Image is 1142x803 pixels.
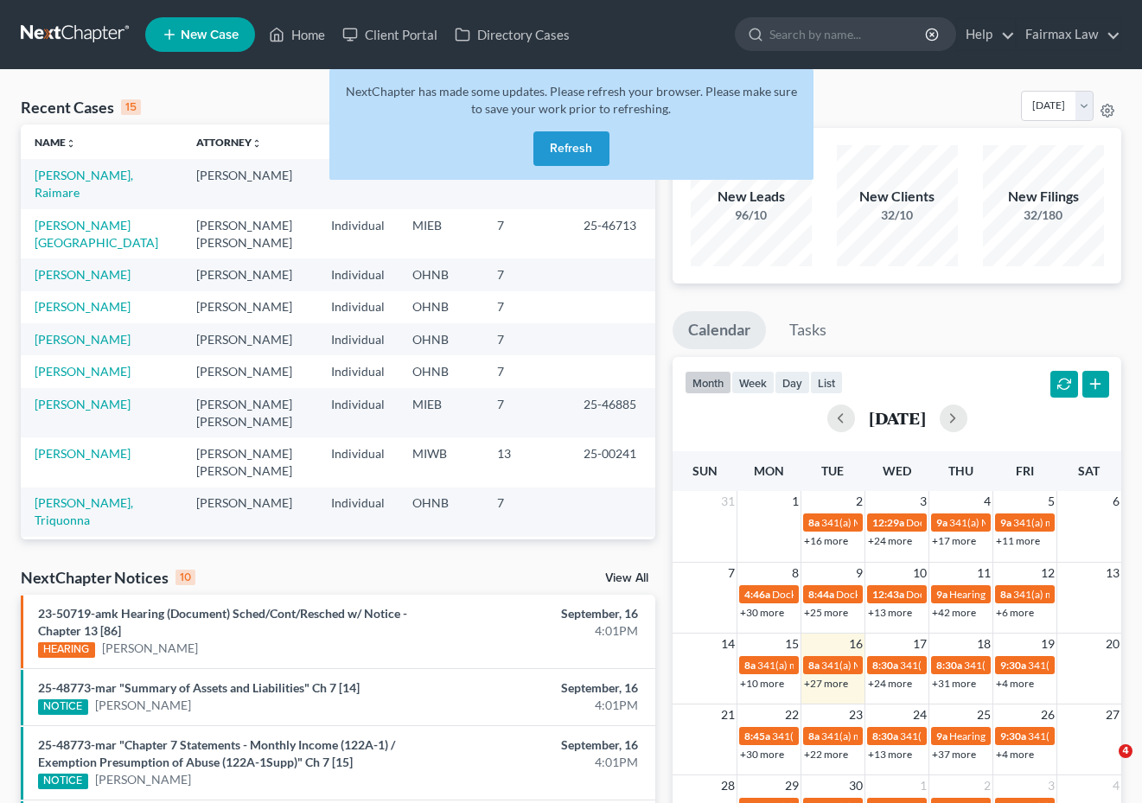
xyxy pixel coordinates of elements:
[790,563,801,583] span: 8
[446,19,578,50] a: Directory Cases
[783,775,801,796] span: 29
[726,563,737,583] span: 7
[983,187,1104,207] div: New Filings
[317,323,399,355] td: Individual
[317,355,399,387] td: Individual
[1046,491,1056,512] span: 5
[872,730,898,742] span: 8:30a
[996,606,1034,619] a: +6 more
[804,606,848,619] a: +25 more
[317,291,399,323] td: Individual
[847,775,864,796] span: 30
[757,659,1016,672] span: 341(a) meeting for [PERSON_NAME] & [PERSON_NAME]
[868,677,912,690] a: +24 more
[1046,775,1056,796] span: 3
[847,704,864,725] span: 23
[38,699,88,715] div: NOTICE
[175,570,195,585] div: 10
[483,355,570,387] td: 7
[95,771,191,788] a: [PERSON_NAME]
[483,291,570,323] td: 7
[744,659,756,672] span: 8a
[121,99,141,115] div: 15
[918,775,928,796] span: 1
[949,730,1084,742] span: Hearing for [PERSON_NAME]
[1078,463,1100,478] span: Sat
[102,640,198,657] a: [PERSON_NAME]
[872,588,904,601] span: 12:43a
[936,588,947,601] span: 9a
[731,371,775,394] button: week
[38,642,95,658] div: HEARING
[35,364,131,379] a: [PERSON_NAME]
[35,397,131,411] a: [PERSON_NAME]
[182,258,317,290] td: [PERSON_NAME]
[774,311,842,349] a: Tasks
[744,730,770,742] span: 8:45a
[346,84,797,116] span: NextChapter has made some updates. Please refresh your browser. Please make sure to save your wor...
[35,332,131,347] a: [PERSON_NAME]
[317,258,399,290] td: Individual
[1039,634,1056,654] span: 19
[932,677,976,690] a: +31 more
[1016,463,1034,478] span: Fri
[181,29,239,41] span: New Case
[808,588,834,601] span: 8:44a
[260,19,334,50] a: Home
[399,437,483,487] td: MIWB
[918,491,928,512] span: 3
[483,388,570,437] td: 7
[570,209,655,258] td: 25-46713
[35,168,133,200] a: [PERSON_NAME], Raimare
[1039,563,1056,583] span: 12
[1119,744,1132,758] span: 4
[783,704,801,725] span: 22
[182,209,317,258] td: [PERSON_NAME] [PERSON_NAME]
[570,388,655,437] td: 25-46885
[872,659,898,672] span: 8:30a
[399,209,483,258] td: MIEB
[740,748,784,761] a: +30 more
[317,537,399,586] td: Individual
[691,187,812,207] div: New Leads
[821,516,989,529] span: 341(a) Meeting for [PERSON_NAME]
[317,159,399,208] td: Individual
[1000,516,1011,529] span: 9a
[673,311,766,349] a: Calendar
[334,19,446,50] a: Client Portal
[996,677,1034,690] a: +4 more
[399,258,483,290] td: OHNB
[883,463,911,478] span: Wed
[35,446,131,461] a: [PERSON_NAME]
[982,775,992,796] span: 2
[872,516,904,529] span: 12:29a
[808,516,820,529] span: 8a
[182,355,317,387] td: [PERSON_NAME]
[975,704,992,725] span: 25
[1039,704,1056,725] span: 26
[719,704,737,725] span: 21
[483,323,570,355] td: 7
[975,563,992,583] span: 11
[821,730,988,742] span: 341(a) meeting for [PERSON_NAME]
[21,567,195,588] div: NextChapter Notices
[948,463,973,478] span: Thu
[1083,744,1125,786] iframe: Intercom live chat
[35,136,76,149] a: Nameunfold_more
[38,680,360,695] a: 25-48773-mar "Summary of Assets and Liabilities" Ch 7 [14]
[868,606,912,619] a: +13 more
[810,371,843,394] button: list
[772,588,927,601] span: Docket Text: for [PERSON_NAME]
[38,737,395,769] a: 25-48773-mar "Chapter 7 Statements - Monthly Income (122A-1) / Exemption Presumption of Abuse (12...
[868,534,912,547] a: +24 more
[685,371,731,394] button: month
[982,491,992,512] span: 4
[836,588,991,601] span: Docket Text: for [PERSON_NAME]
[182,388,317,437] td: [PERSON_NAME] [PERSON_NAME]
[957,19,1015,50] a: Help
[35,218,158,250] a: [PERSON_NAME][GEOGRAPHIC_DATA]
[837,207,958,224] div: 32/10
[317,437,399,487] td: Individual
[399,323,483,355] td: OHNB
[182,437,317,487] td: [PERSON_NAME] [PERSON_NAME]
